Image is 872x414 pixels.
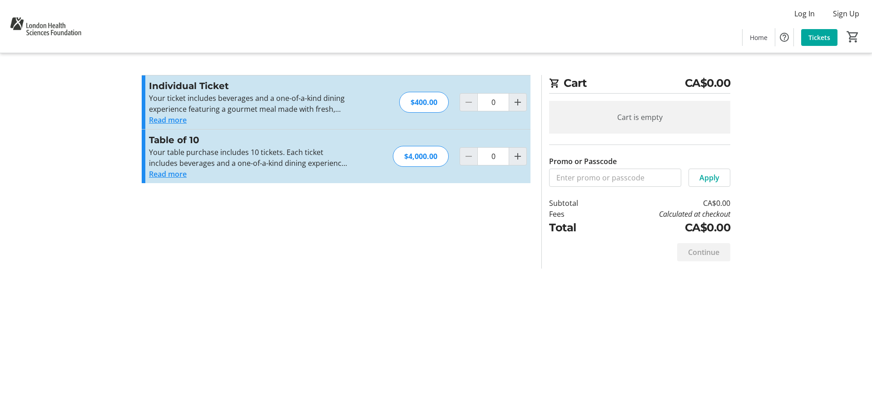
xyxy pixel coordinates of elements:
td: CA$0.00 [602,198,730,209]
h3: Table of 10 [149,133,347,147]
button: Increment by one [509,148,526,165]
span: Sign Up [833,8,859,19]
input: Table of 10 Quantity [477,147,509,165]
td: Fees [549,209,602,219]
button: Read more [149,169,187,180]
a: Tickets [801,29,837,46]
button: Sign Up [826,6,867,21]
input: Enter promo or passcode [549,169,681,187]
span: Tickets [808,33,830,42]
button: Cart [845,29,861,45]
td: Calculated at checkout [602,209,730,219]
a: Home [743,29,775,46]
span: Home [750,33,768,42]
p: Your table purchase includes 10 tickets. Each ticket includes beverages and a one-of-a-kind dinin... [149,147,347,169]
button: Apply [689,169,730,187]
h3: Individual Ticket [149,79,347,93]
span: Apply [699,172,719,183]
h2: Cart [549,75,730,94]
td: Total [549,219,602,236]
button: Help [775,28,793,46]
td: CA$0.00 [602,219,730,236]
input: Individual Ticket Quantity [477,93,509,111]
button: Log In [787,6,822,21]
td: Subtotal [549,198,602,209]
div: $400.00 [399,92,449,113]
span: Log In [794,8,815,19]
label: Promo or Passcode [549,156,617,167]
button: Read more [149,115,187,125]
div: $4,000.00 [393,146,449,167]
div: Cart is empty [549,101,730,134]
img: London Health Sciences Foundation's Logo [5,4,86,49]
p: Your ticket includes beverages and a one-of-a-kind dining experience featuring a gourmet meal mad... [149,93,347,115]
span: CA$0.00 [685,75,731,91]
button: Increment by one [509,94,526,111]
